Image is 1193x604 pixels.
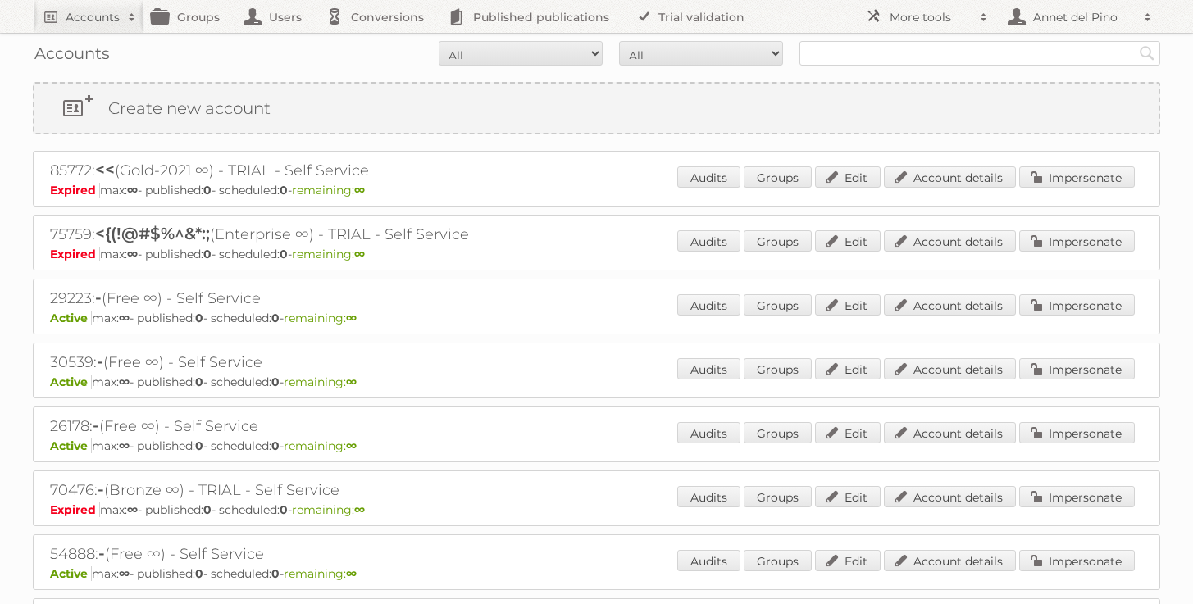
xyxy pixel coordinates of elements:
[815,166,881,188] a: Edit
[346,438,357,453] strong: ∞
[203,502,212,517] strong: 0
[195,566,203,581] strong: 0
[1019,230,1135,252] a: Impersonate
[50,438,1143,453] p: max: - published: - scheduled: -
[677,230,740,252] a: Audits
[884,358,1016,379] a: Account details
[127,247,138,261] strong: ∞
[93,416,99,435] span: -
[50,247,1143,261] p: max: - published: - scheduled: -
[119,438,130,453] strong: ∞
[119,566,130,581] strong: ∞
[119,375,130,389] strong: ∞
[815,550,881,571] a: Edit
[744,294,812,316] a: Groups
[884,166,1016,188] a: Account details
[195,375,203,389] strong: 0
[50,183,100,198] span: Expired
[97,352,103,371] span: -
[50,375,1143,389] p: max: - published: - scheduled: -
[271,566,280,581] strong: 0
[98,479,104,499] span: -
[50,375,92,389] span: Active
[50,352,624,373] h2: 30539: (Free ∞) - Self Service
[50,224,624,245] h2: 75759: (Enterprise ∞) - TRIAL - Self Service
[1019,486,1135,507] a: Impersonate
[95,288,102,307] span: -
[280,247,288,261] strong: 0
[884,294,1016,316] a: Account details
[203,183,212,198] strong: 0
[119,311,130,325] strong: ∞
[50,183,1143,198] p: max: - published: - scheduled: -
[34,84,1159,133] a: Create new account
[98,543,105,563] span: -
[677,550,740,571] a: Audits
[890,9,972,25] h2: More tools
[50,502,1143,517] p: max: - published: - scheduled: -
[1029,9,1136,25] h2: Annet del Pino
[1019,294,1135,316] a: Impersonate
[677,422,740,443] a: Audits
[50,288,624,309] h2: 29223: (Free ∞) - Self Service
[815,486,881,507] a: Edit
[50,438,92,453] span: Active
[203,247,212,261] strong: 0
[677,166,740,188] a: Audits
[271,375,280,389] strong: 0
[346,375,357,389] strong: ∞
[677,294,740,316] a: Audits
[50,566,92,581] span: Active
[50,416,624,437] h2: 26178: (Free ∞) - Self Service
[280,183,288,198] strong: 0
[50,543,624,565] h2: 54888: (Free ∞) - Self Service
[50,247,100,261] span: Expired
[884,550,1016,571] a: Account details
[346,566,357,581] strong: ∞
[127,502,138,517] strong: ∞
[292,247,365,261] span: remaining:
[884,230,1016,252] a: Account details
[815,358,881,379] a: Edit
[292,183,365,198] span: remaining:
[815,422,881,443] a: Edit
[50,311,1143,325] p: max: - published: - scheduled: -
[744,358,812,379] a: Groups
[744,486,812,507] a: Groups
[271,311,280,325] strong: 0
[744,422,812,443] a: Groups
[50,479,624,501] h2: 70476: (Bronze ∞) - TRIAL - Self Service
[280,502,288,517] strong: 0
[284,566,357,581] span: remaining:
[1019,550,1135,571] a: Impersonate
[884,486,1016,507] a: Account details
[1019,358,1135,379] a: Impersonate
[195,438,203,453] strong: 0
[1019,166,1135,188] a: Impersonate
[1135,41,1159,66] input: Search
[195,311,203,325] strong: 0
[95,224,210,243] span: <{(!@#$%^&*:;
[127,183,138,198] strong: ∞
[50,502,100,517] span: Expired
[66,9,120,25] h2: Accounts
[744,166,812,188] a: Groups
[284,438,357,453] span: remaining:
[354,247,365,261] strong: ∞
[354,183,365,198] strong: ∞
[677,358,740,379] a: Audits
[677,486,740,507] a: Audits
[744,550,812,571] a: Groups
[95,160,115,179] span: <<
[292,502,365,517] span: remaining:
[884,422,1016,443] a: Account details
[50,160,624,181] h2: 85772: (Gold-2021 ∞) - TRIAL - Self Service
[815,230,881,252] a: Edit
[346,311,357,325] strong: ∞
[354,502,365,517] strong: ∞
[744,230,812,252] a: Groups
[1019,422,1135,443] a: Impersonate
[815,294,881,316] a: Edit
[284,375,357,389] span: remaining:
[284,311,357,325] span: remaining:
